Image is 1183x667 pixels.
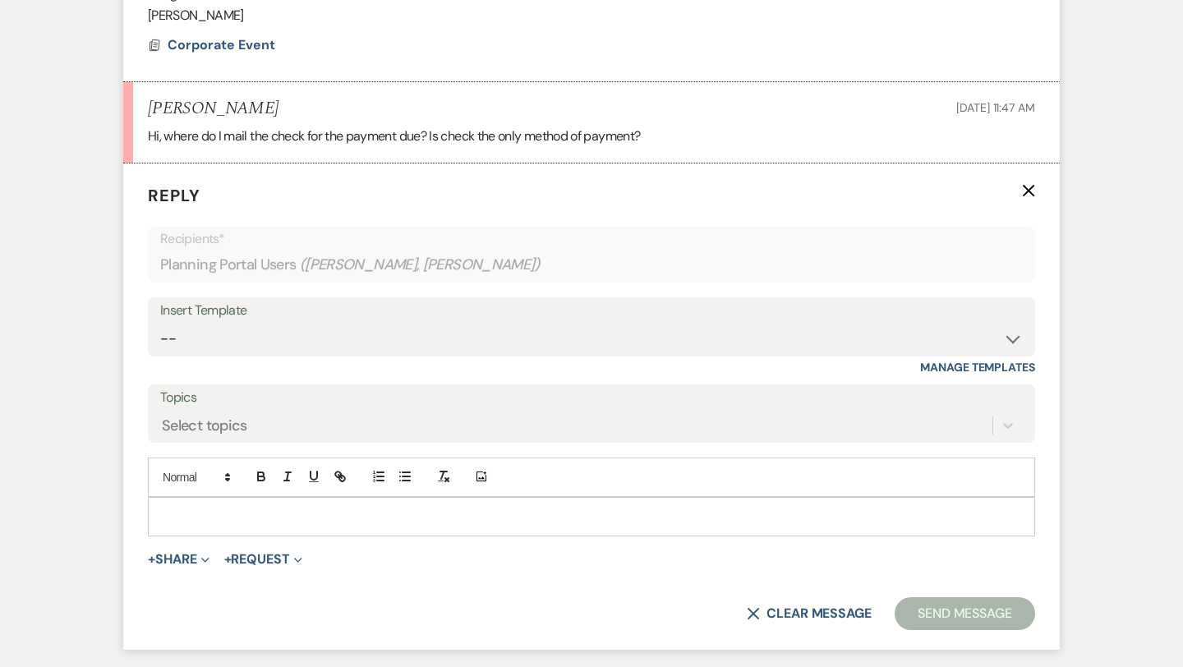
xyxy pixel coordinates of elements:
span: Reply [148,185,200,206]
p: [PERSON_NAME] [148,5,1035,26]
label: Topics [160,386,1023,410]
span: + [224,553,232,566]
p: Recipients* [160,228,1023,250]
div: Insert Template [160,299,1023,323]
span: Corporate Event [168,36,275,53]
button: Share [148,553,209,566]
button: Request [224,553,302,566]
span: ( [PERSON_NAME], [PERSON_NAME] ) [300,254,541,276]
span: [DATE] 11:47 AM [956,100,1035,115]
button: Clear message [747,607,872,620]
p: Hi, where do I mail the check for the payment due? Is check the only method of payment? [148,126,1035,147]
button: Send Message [895,597,1035,630]
h5: [PERSON_NAME] [148,99,278,119]
span: + [148,553,155,566]
div: Select topics [162,414,247,436]
button: Corporate Event [168,35,279,55]
a: Manage Templates [920,360,1035,375]
div: Planning Portal Users [160,249,1023,281]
